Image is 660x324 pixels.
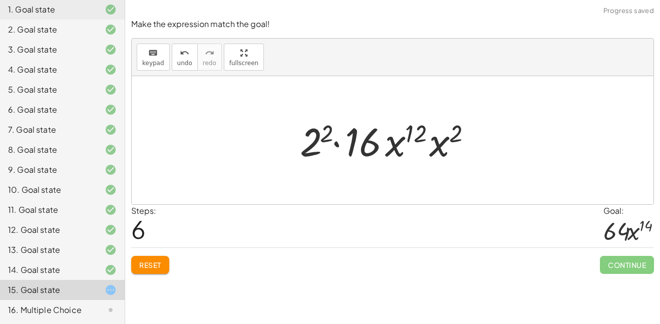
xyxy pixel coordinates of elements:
div: 6. Goal state [8,104,89,116]
span: undo [177,60,192,67]
i: Task finished and correct. [105,264,117,276]
div: 11. Goal state [8,204,89,216]
span: keypad [142,60,164,67]
i: Task finished and correct. [105,204,117,216]
button: fullscreen [224,44,264,71]
button: keyboardkeypad [137,44,170,71]
i: Task finished and correct. [105,4,117,16]
span: 6 [131,214,146,244]
i: Task finished and correct. [105,104,117,116]
label: Steps: [131,205,156,216]
div: 13. Goal state [8,244,89,256]
div: 9. Goal state [8,164,89,176]
i: Task finished and correct. [105,144,117,156]
i: Task finished and correct. [105,224,117,236]
i: Task finished and correct. [105,164,117,176]
div: 5. Goal state [8,84,89,96]
p: Make the expression match the goal! [131,19,654,30]
div: 15. Goal state [8,284,89,296]
i: Task not started. [105,304,117,316]
button: redoredo [197,44,222,71]
span: Reset [139,260,161,269]
div: Goal: [603,205,654,217]
div: 14. Goal state [8,264,89,276]
button: Reset [131,256,169,274]
div: 10. Goal state [8,184,89,196]
i: redo [205,47,214,59]
i: Task finished and correct. [105,64,117,76]
i: undo [180,47,189,59]
i: Task finished and correct. [105,184,117,196]
div: 8. Goal state [8,144,89,156]
i: Task finished and correct. [105,84,117,96]
i: Task finished and correct. [105,124,117,136]
div: 3. Goal state [8,44,89,56]
button: undoundo [172,44,198,71]
i: Task finished and correct. [105,244,117,256]
i: keyboard [148,47,158,59]
div: 16. Multiple Choice [8,304,89,316]
div: 12. Goal state [8,224,89,236]
span: fullscreen [229,60,258,67]
div: 1. Goal state [8,4,89,16]
i: Task started. [105,284,117,296]
span: Progress saved [603,6,654,16]
div: 4. Goal state [8,64,89,76]
i: Task finished and correct. [105,44,117,56]
div: 7. Goal state [8,124,89,136]
i: Task finished and correct. [105,24,117,36]
span: redo [203,60,216,67]
div: 2. Goal state [8,24,89,36]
